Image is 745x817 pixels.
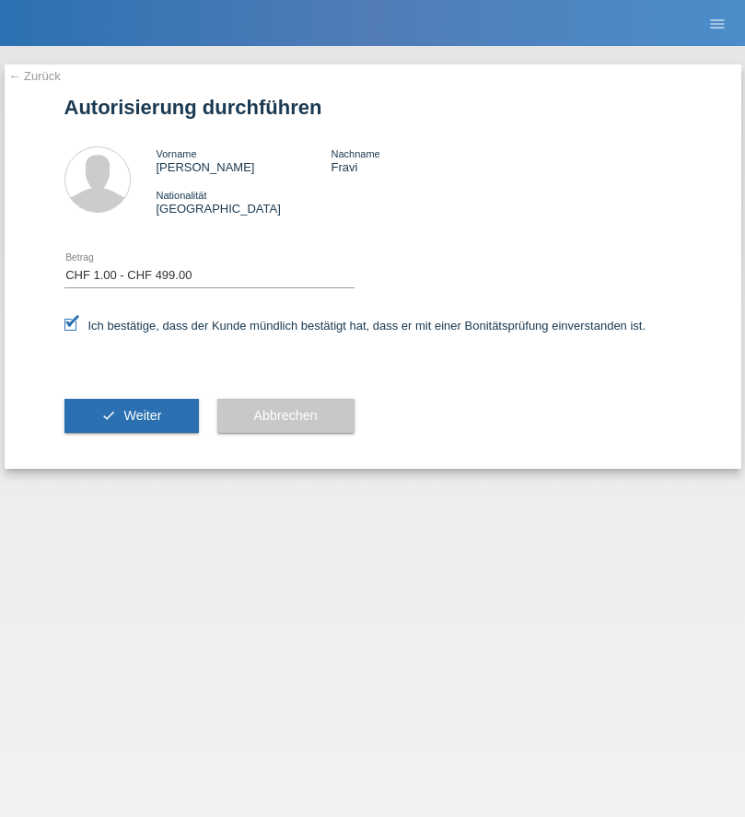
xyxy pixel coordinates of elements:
div: [PERSON_NAME] [157,146,332,174]
button: Abbrechen [217,399,355,434]
i: check [101,408,116,423]
div: Fravi [331,146,506,174]
span: Weiter [123,408,161,423]
span: Abbrechen [254,408,318,423]
div: [GEOGRAPHIC_DATA] [157,188,332,216]
a: menu [699,18,736,29]
span: Vorname [157,148,197,159]
button: check Weiter [64,399,199,434]
a: ← Zurück [9,69,61,83]
label: Ich bestätige, dass der Kunde mündlich bestätigt hat, dass er mit einer Bonitätsprüfung einversta... [64,319,646,333]
span: Nationalität [157,190,207,201]
h1: Autorisierung durchführen [64,96,681,119]
span: Nachname [331,148,379,159]
i: menu [708,15,727,33]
